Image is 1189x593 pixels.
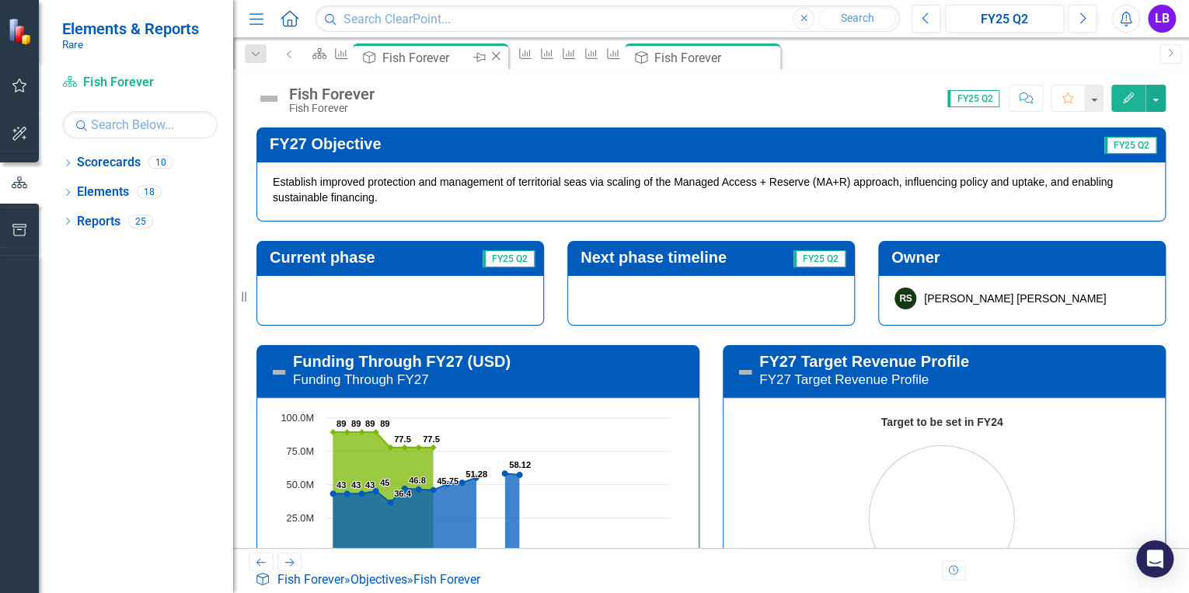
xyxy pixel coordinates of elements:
path: FY25 Q1, 58.12. Amount Identified (millions). [502,470,508,476]
text: 58.12 [509,460,531,469]
text: 89 [351,419,361,428]
div: 25 [128,215,153,228]
span: Search [841,12,874,24]
small: Rare [62,38,199,51]
path: FY24 Q3, 54.97. Amount Identified (millions). [473,474,479,480]
text: 89 [336,419,346,428]
a: Elements [77,183,129,201]
path: FY22 Q4, 89. Amount Needed (millions). [373,429,379,435]
span: Elements & Reports [62,19,199,38]
a: Reports [77,213,120,231]
h3: Next phase timeline [581,249,776,266]
path: FY23 Q3, 77.5. Amount Needed (millions). [416,444,422,450]
button: LB [1148,5,1176,33]
img: ClearPoint Strategy [8,18,35,45]
img: Not Defined [256,86,281,111]
path: FY23 Q4, 45.75. Amount Identified (millions). [431,487,437,493]
text: 0.0M [292,546,314,557]
div: RS [894,288,916,309]
div: FY25 Q2 [950,10,1058,29]
path: FY22 Q1, 89. Amount Needed (millions). [330,429,336,435]
path: FY23 Q1, 36.4. Amount Identified (millions). [388,499,394,505]
div: 18 [137,186,162,199]
a: FY27 Target Revenue Profile [759,353,969,370]
text: 43 [351,480,361,490]
text: 75.0M [286,445,314,457]
text: 51.28 [465,469,487,479]
img: Not Defined [736,363,755,382]
path: FY25 Q2, 57.09. Amount Identified (millions). [517,471,523,477]
img: Not Defined [270,363,288,382]
div: 10 [148,156,173,169]
text: 45 [380,478,389,487]
span: FY25 Q2 [793,250,846,267]
text: 77.5 [394,434,411,444]
span: FY25 Q2 [483,250,535,267]
div: Open Intercom Messenger [1136,540,1173,577]
text: 36.4 [394,489,412,498]
h3: Owner [891,249,1158,266]
path: FY22 Q4, 45. Amount Identified (millions). [373,487,379,494]
input: Search Below... [62,111,218,138]
text: Target to be set in FY24 [881,416,1003,428]
path: FY22 Q3, 43. Amount Identified (millions). [359,490,365,497]
text: 50.0M [286,479,314,490]
span: FY25 Q2 [947,90,999,107]
div: » » [255,571,486,589]
button: Search [818,8,896,30]
path: FY23 Q2, 77.5. Amount Needed (millions). [402,444,408,450]
text: 25.0M [286,512,314,524]
div: [PERSON_NAME] [PERSON_NAME] [924,291,1106,306]
a: Funding Through FY27 (USD) [293,353,511,370]
text: 43 [336,480,346,490]
path: FY23 Q4, 77.5. Amount Needed (millions). [431,444,437,450]
path: FY22 Q3, 89. Amount Needed (millions). [359,429,365,435]
button: FY25 Q2 [945,5,1064,33]
small: Funding Through FY27 [293,372,429,387]
path: FY23 Q1, 77.5. Amount Needed (millions). [388,444,394,450]
a: Fish Forever [277,572,343,587]
path: FY22 Q2, 89. Amount Needed (millions). [344,429,350,435]
h3: Current phase [270,249,446,266]
path: FY24 Q2, 51.28. Amount Identified (millions). [459,479,465,485]
span: FY25 Q2 [1104,137,1156,154]
path: FY23 Q3, 46.15. Amount Identified (millions). [416,486,422,492]
path: FY22 Q2, 43. Amount Identified (millions). [344,490,350,497]
div: Fish Forever [289,103,375,114]
div: Fish Forever [413,572,479,587]
text: 45.75 [437,476,459,486]
a: Scorecards [77,154,141,172]
div: Fish Forever [654,48,776,68]
text: 89 [365,419,375,428]
text: 46.8 [409,476,426,485]
path: FY22 Q1, 43. Amount Identified (millions). [330,490,336,497]
span: Establish improved protection and management of territorial seas via scaling of the Managed Acces... [273,176,1113,204]
text: 100.0M [281,412,314,424]
input: Search ClearPoint... [315,5,900,33]
text: 77.5 [423,434,440,444]
a: Fish Forever [62,74,218,92]
small: FY27 Target Revenue Profile [759,372,929,387]
h3: FY27 Objective [270,135,870,152]
div: Fish Forever [382,48,469,68]
a: Objectives [350,572,406,587]
text: 89 [380,419,389,428]
text: 43 [365,480,375,490]
div: Fish Forever [289,85,375,103]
